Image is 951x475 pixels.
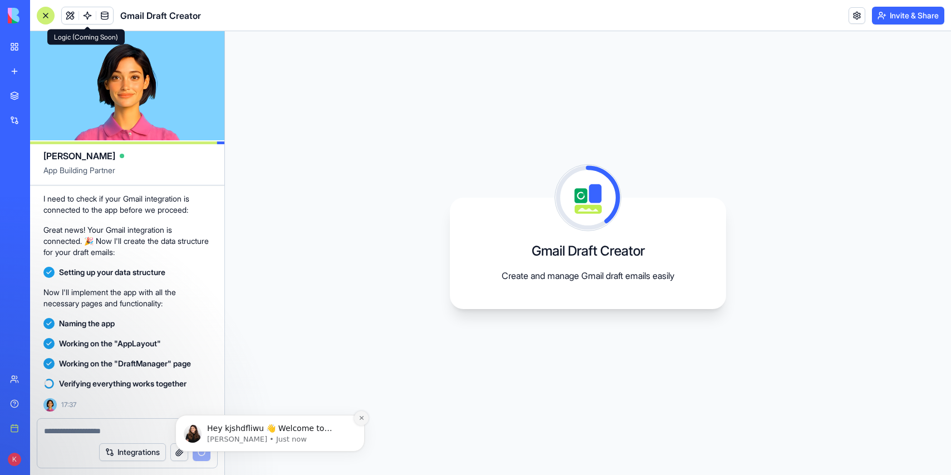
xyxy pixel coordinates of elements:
[47,30,125,45] div: Logic (Coming Soon)
[159,345,381,469] iframe: Intercom notifications message
[43,398,57,412] img: Ella_00000_wcx2te.png
[25,80,43,98] img: Profile image for Shelly
[48,90,192,100] p: Message from Shelly, sent Just now
[43,287,211,309] p: Now I'll implement the app with all the necessary pages and functionality:
[43,165,211,185] span: App Building Partner
[99,443,166,461] button: Integrations
[8,453,21,466] span: K
[120,9,201,22] h1: Gmail Draft Creator
[59,358,191,369] span: Working on the "DraftManager" page
[17,70,206,107] div: message notification from Shelly, Just now. Hey kjshdfliwu 👋 Welcome to Blocks 🙌 I'm here if you ...
[59,378,187,389] span: Verifying everything works together
[59,338,161,349] span: Working on the "AppLayout"
[48,79,192,90] p: Hey kjshdfliwu 👋 Welcome to Blocks 🙌 I'm here if you have any questions!
[61,400,76,409] span: 17:37
[59,318,115,329] span: Naming the app
[477,269,699,282] p: Create and manage Gmail draft emails easily
[43,149,115,163] span: [PERSON_NAME]
[43,193,211,216] p: I need to check if your Gmail integration is connected to the app before we proceed:
[8,8,77,23] img: logo
[532,242,645,260] h3: Gmail Draft Creator
[195,66,210,81] button: Dismiss notification
[43,224,211,258] p: Great news! Your Gmail integration is connected. 🎉 Now I'll create the data structure for your dr...
[872,7,944,25] button: Invite & Share
[59,267,165,278] span: Setting up your data structure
